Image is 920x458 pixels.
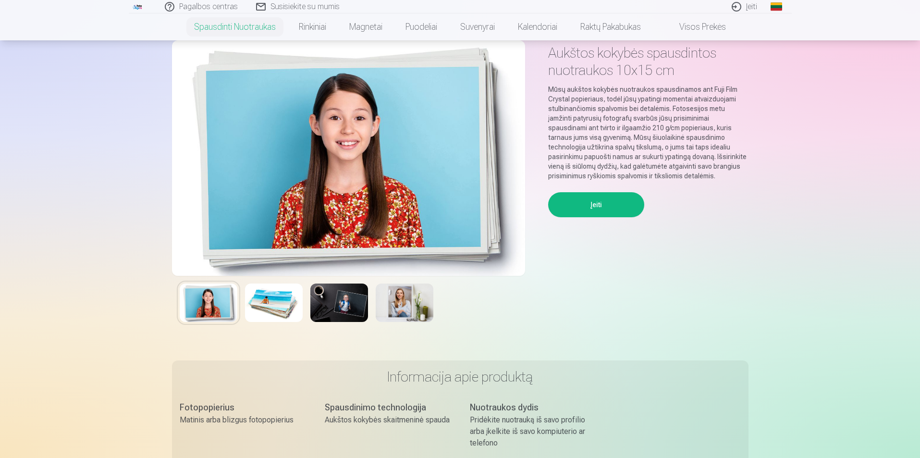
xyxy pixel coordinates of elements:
a: Rinkiniai [287,13,338,40]
div: Spausdinimo technologija [325,401,451,414]
a: Suvenyrai [449,13,506,40]
a: Spausdinti nuotraukas [183,13,287,40]
a: Visos prekės [652,13,737,40]
button: Įeiti [548,192,644,217]
img: /fa2 [133,4,143,10]
div: Aukštos kokybės skaitmeninė spauda [325,414,451,426]
a: Magnetai [338,13,394,40]
div: Nuotraukos dydis [470,401,596,414]
div: Fotopopierius [180,401,306,414]
div: Matinis arba blizgus fotopopierius [180,414,306,426]
h1: Aukštos kokybės spausdintos nuotraukos 10x15 cm [548,44,748,79]
p: Mūsų aukštos kokybės nuotraukos spausdinamos ant Fuji Film Crystal popieriaus, todėl jūsų ypating... [548,85,748,181]
div: Pridėkite nuotrauką iš savo profilio arba įkelkite iš savo kompiuterio ar telefono [470,414,596,449]
h3: Informacija apie produktą [180,368,741,385]
a: Kalendoriai [506,13,569,40]
a: Puodeliai [394,13,449,40]
a: Raktų pakabukas [569,13,652,40]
